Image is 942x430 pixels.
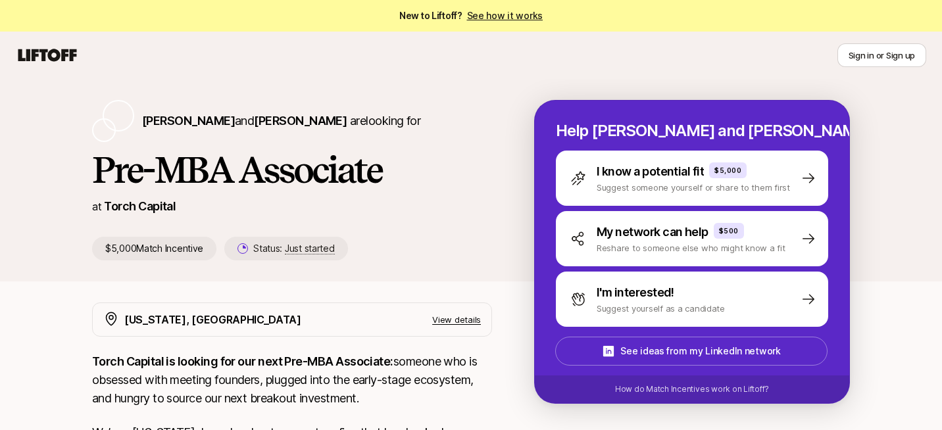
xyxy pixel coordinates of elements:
[399,8,543,24] span: New to Liftoff?
[92,150,492,189] h1: Pre-MBA Associate
[597,283,674,302] p: I'm interested!
[92,352,492,408] p: someone who is obsessed with meeting founders, plugged into the early-stage ecosystem, and hungry...
[92,237,216,260] p: $5,000 Match Incentive
[104,199,176,213] a: Torch Capital
[597,302,725,315] p: Suggest yourself as a candidate
[432,313,481,326] p: View details
[597,241,785,254] p: Reshare to someone else who might know a fit
[142,114,235,128] span: [PERSON_NAME]
[285,243,335,254] span: Just started
[714,165,741,176] p: $5,000
[597,223,708,241] p: My network can help
[615,383,769,395] p: How do Match Incentives work on Liftoff?
[620,343,780,359] p: See ideas from my LinkedIn network
[235,114,347,128] span: and
[556,122,828,140] p: Help [PERSON_NAME] and [PERSON_NAME] hire
[142,112,420,130] p: are looking for
[92,354,393,368] strong: Torch Capital is looking for our next Pre-MBA Associate:
[597,181,790,194] p: Suggest someone yourself or share to them first
[555,337,828,366] button: See ideas from my LinkedIn network
[597,162,704,181] p: I know a potential fit
[719,226,739,236] p: $500
[837,43,926,67] button: Sign in or Sign up
[124,311,301,328] p: [US_STATE], [GEOGRAPHIC_DATA]
[254,114,347,128] span: [PERSON_NAME]
[92,198,101,215] p: at
[467,10,543,21] a: See how it works
[253,241,334,256] p: Status:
